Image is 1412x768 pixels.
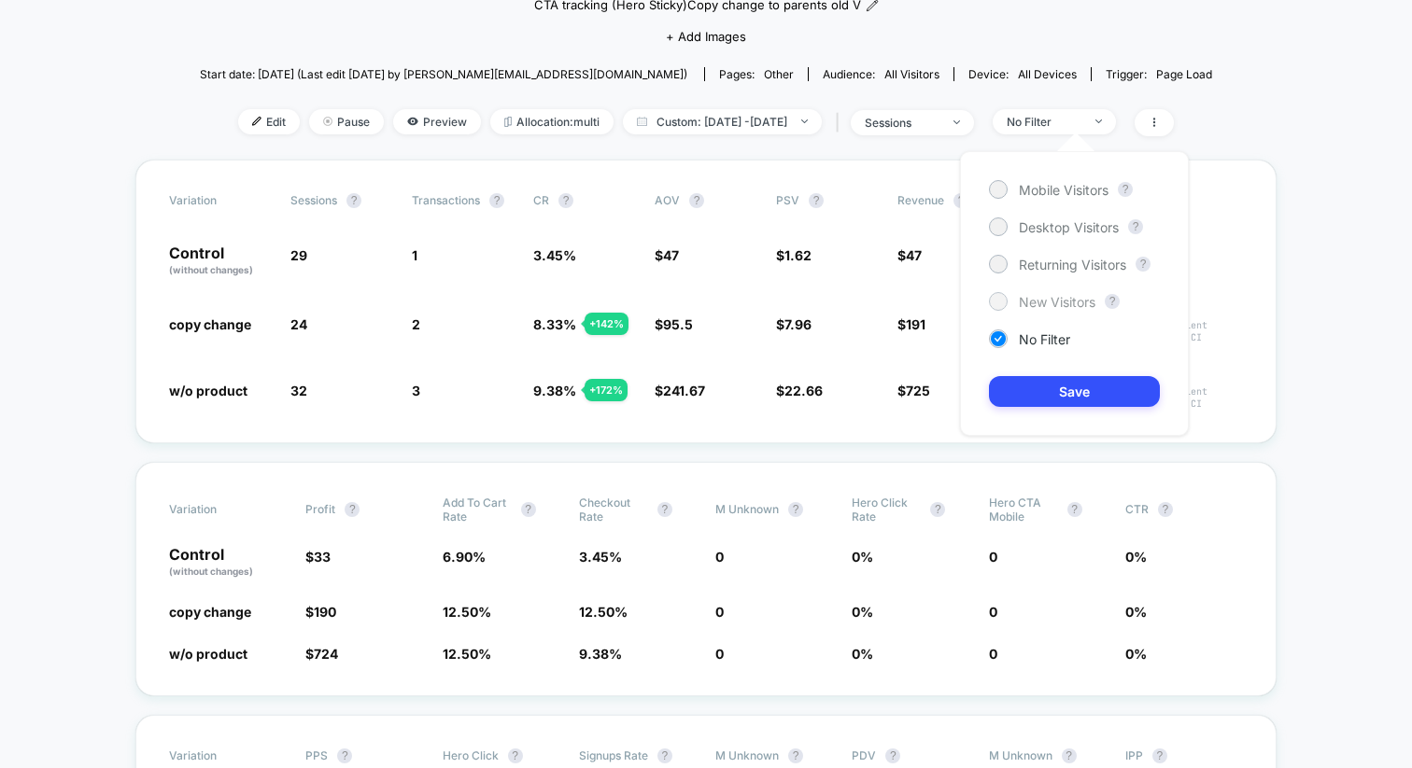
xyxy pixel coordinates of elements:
span: $ [897,247,922,263]
span: Revenue [897,193,944,207]
span: copy change [169,316,251,332]
span: 0 [715,549,724,565]
button: ? [788,748,803,763]
span: 9.38 % [579,646,622,662]
span: 191 [906,316,925,332]
span: Hero CTA mobile [989,496,1058,524]
button: ? [657,502,672,517]
span: 29 [290,247,307,263]
span: 0 [715,646,724,662]
span: Hero click rate [852,496,921,524]
span: other [764,67,794,81]
span: (without changes) [169,566,253,577]
button: ? [1128,219,1143,234]
span: 0 % [1125,646,1147,662]
span: Signups Rate [579,748,648,762]
button: ? [1152,748,1167,763]
span: (without changes) [169,264,253,275]
span: 241.67 [663,383,705,398]
span: 9.38 % [533,383,576,398]
span: New Visitors [1019,294,1095,310]
span: $ [897,383,930,398]
span: 0 % [1125,604,1147,620]
img: rebalance [504,117,512,127]
span: Preview [393,109,481,134]
div: No Filter [1007,115,1081,129]
div: Trigger: [1106,67,1212,81]
span: Desktop Visitors [1019,219,1119,235]
button: ? [1062,748,1077,763]
span: Hero click [443,748,499,762]
img: end [953,120,960,124]
img: end [1095,119,1102,123]
span: Device: [953,67,1091,81]
span: M Unknown [715,502,779,516]
span: w/o product [169,383,247,398]
div: + 172 % [585,379,628,401]
span: 8.33 % [533,316,576,332]
span: 0 [989,549,997,565]
span: Mobile Visitors [1019,182,1108,198]
span: PDV [852,748,876,762]
span: + Add Images [666,29,746,44]
span: Pause [309,109,384,134]
span: 3.45 % [579,549,622,565]
button: ? [558,193,573,208]
span: Checkout Rate [579,496,648,524]
span: No Filter [1019,331,1070,347]
span: 47 [906,247,922,263]
span: Custom: [DATE] - [DATE] [623,109,822,134]
span: M Unknown [715,748,779,762]
img: calendar [637,117,647,126]
span: | [831,109,851,136]
button: ? [930,502,945,517]
span: all devices [1018,67,1077,81]
span: Sessions [290,193,337,207]
span: Add To Cart Rate [443,496,512,524]
span: Page Load [1156,67,1212,81]
span: 724 [314,646,338,662]
button: ? [1105,294,1120,309]
span: $ [776,316,812,332]
span: 24 [290,316,307,332]
span: w/o product [169,646,247,662]
span: copy change [169,604,251,620]
span: $ [897,316,925,332]
button: ? [337,748,352,763]
span: CR [533,193,549,207]
span: 3 [412,383,420,398]
span: Returning Visitors [1019,257,1126,272]
p: Control [169,245,272,277]
span: $ [305,549,331,565]
button: ? [508,748,523,763]
span: Variation [169,496,272,524]
span: IPP [1125,748,1143,762]
span: 0 [989,604,997,620]
span: M Unknown [989,748,1052,762]
button: ? [689,193,704,208]
span: PSV [776,193,799,207]
span: Start date: [DATE] (Last edit [DATE] by [PERSON_NAME][EMAIL_ADDRESS][DOMAIN_NAME]) [200,67,687,81]
button: ? [346,193,361,208]
button: ? [1067,502,1082,517]
button: ? [809,193,824,208]
span: 33 [314,549,331,565]
span: 95.5 [663,316,693,332]
span: $ [655,316,693,332]
span: 22.66 [784,383,823,398]
span: $ [776,247,812,263]
span: $ [655,383,705,398]
button: ? [885,748,900,763]
span: 47 [663,247,679,263]
div: Pages: [719,67,794,81]
button: ? [1136,257,1151,272]
span: Variation [169,748,272,763]
button: ? [657,748,672,763]
span: $ [305,646,338,662]
span: Variation [169,193,272,208]
span: Profit [305,502,335,516]
img: edit [252,117,261,126]
span: 6.90 % [443,549,486,565]
span: 725 [906,383,930,398]
button: Save [989,376,1160,407]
